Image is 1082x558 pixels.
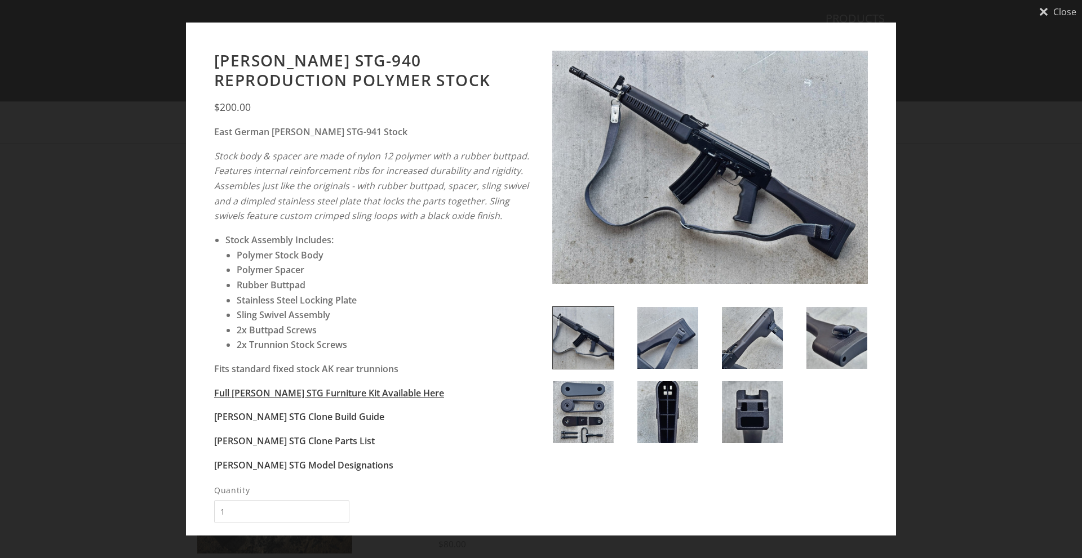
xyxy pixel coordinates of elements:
img: Wieger STG-940 Reproduction Polymer Stock [552,51,868,287]
img: Wieger STG-940 Reproduction Polymer Stock [637,307,698,369]
strong: Sling Swivel Assembly [237,309,330,321]
strong: Stock Assembly Includes: [225,234,334,246]
strong: Fits standard fixed stock AK rear trunnions [214,363,398,375]
span: Close [1053,7,1076,16]
strong: Polymer Stock Body [237,249,323,261]
input: Quantity [214,500,349,523]
span: $200.00 [214,100,251,114]
img: Wieger STG-940 Reproduction Polymer Stock [637,381,698,443]
img: Wieger STG-940 Reproduction Polymer Stock [553,307,614,369]
img: Wieger STG-940 Reproduction Polymer Stock [722,307,783,369]
strong: Rubber Buttpad [237,279,305,291]
a: [PERSON_NAME] STG Clone Parts List [214,435,375,447]
strong: Polymer Spacer [237,264,304,276]
strong: Stainless Steel Locking Plate [237,294,357,306]
strong: East German [PERSON_NAME] STG-941 Stock [214,126,407,138]
em: Stock body & spacer are made of nylon 12 polymer with a rubber buttpad. Features internal reinfor... [214,150,529,222]
strong: 2x Buttpad Screws [237,324,317,336]
img: Wieger STG-940 Reproduction Polymer Stock [722,381,783,443]
img: Wieger STG-940 Reproduction Polymer Stock [806,307,867,369]
a: Full [PERSON_NAME] STG Furniture Kit Available Here [214,387,444,399]
a: [PERSON_NAME] STG Clone Build Guide [214,410,384,423]
a: [PERSON_NAME] STG Model Designations [214,459,393,471]
h2: [PERSON_NAME] STG-940 Reproduction Polymer Stock [214,51,530,90]
img: Wieger STG-940 Reproduction Polymer Stock [553,381,614,443]
span: Quantity [214,484,349,497]
strong: 2x Trunnion Stock Screws [237,338,347,351]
